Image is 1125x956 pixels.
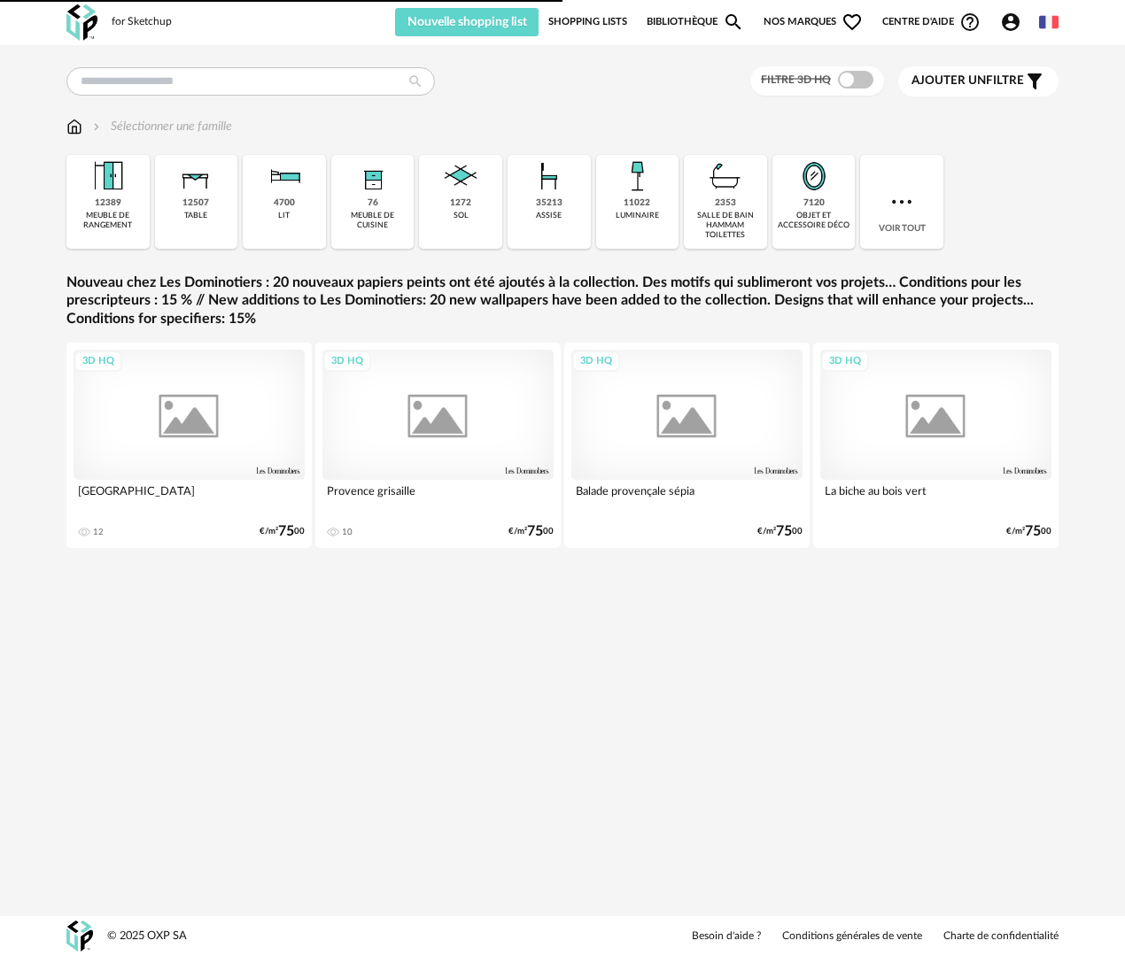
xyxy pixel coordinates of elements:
[66,343,312,548] a: 3D HQ [GEOGRAPHIC_DATA] 12 €/m²7500
[764,8,863,36] span: Nos marques
[95,197,121,209] div: 12389
[1000,12,1029,33] span: Account Circle icon
[1000,12,1021,33] span: Account Circle icon
[528,155,570,197] img: Assise.png
[175,155,217,197] img: Table.png
[72,211,144,231] div: meuble de rangement
[572,351,620,373] div: 3D HQ
[112,15,172,29] div: for Sketchup
[536,211,562,220] div: assise
[803,197,825,209] div: 7120
[368,197,378,209] div: 76
[89,118,104,135] img: svg+xml;base64,PHN2ZyB3aWR0aD0iMTYiIGhlaWdodD0iMTYiIHZpZXdCb3g9IjAgMCAxNiAxNiIgZmlsbD0ibm9uZSIgeG...
[107,929,187,944] div: © 2025 OXP SA
[66,4,97,41] img: OXP
[776,526,792,537] span: 75
[821,351,869,373] div: 3D HQ
[450,197,471,209] div: 1272
[882,12,981,33] span: Centre d'aideHelp Circle Outline icon
[352,155,394,197] img: Rangement.png
[624,197,650,209] div: 11022
[184,211,207,220] div: table
[813,343,1059,548] a: 3D HQ La biche au bois vert €/m²7500
[692,929,761,944] a: Besoin d'aide ?
[912,74,986,87] span: Ajouter un
[1025,526,1041,537] span: 75
[715,197,736,209] div: 2353
[689,211,762,241] div: salle de bain hammam toilettes
[1039,12,1059,32] img: fr
[1024,71,1045,92] span: Filter icon
[571,480,803,515] div: Balade provençale sépia
[278,211,290,220] div: lit
[93,527,104,537] div: 12
[761,74,831,85] span: Filtre 3D HQ
[704,155,747,197] img: Salle%20de%20bain.png
[337,211,409,231] div: meuble de cuisine
[860,155,943,249] div: Voir tout
[536,197,562,209] div: 35213
[842,12,863,33] span: Heart Outline icon
[66,274,1059,328] a: Nouveau chez Les Dominotiers : 20 nouveaux papiers peints ont été ajoutés à la collection. Des mo...
[407,16,527,28] span: Nouvelle shopping list
[508,526,554,537] div: €/m² 00
[898,66,1059,96] button: Ajouter unfiltre Filter icon
[454,211,469,220] div: sol
[66,118,82,135] img: svg+xml;base64,PHN2ZyB3aWR0aD0iMTYiIGhlaWdodD0iMTciIHZpZXdCb3g9IjAgMCAxNiAxNyIgZmlsbD0ibm9uZSIgeG...
[912,73,1024,89] span: filtre
[647,8,744,36] a: BibliothèqueMagnify icon
[943,929,1059,944] a: Charte de confidentialité
[278,526,294,537] span: 75
[439,155,482,197] img: Sol.png
[182,197,209,209] div: 12507
[616,211,659,220] div: luminaire
[548,8,627,36] a: Shopping Lists
[820,480,1051,515] div: La biche au bois vert
[87,155,129,197] img: Meuble%20de%20rangement.png
[323,351,371,373] div: 3D HQ
[342,527,353,537] div: 10
[315,343,561,548] a: 3D HQ Provence grisaille 10 €/m²7500
[757,526,803,537] div: €/m² 00
[793,155,835,197] img: Miroir.png
[74,480,305,515] div: [GEOGRAPHIC_DATA]
[274,197,295,209] div: 4700
[395,8,539,36] button: Nouvelle shopping list
[1006,526,1051,537] div: €/m² 00
[959,12,981,33] span: Help Circle Outline icon
[616,155,658,197] img: Luminaire.png
[527,526,543,537] span: 75
[778,211,850,231] div: objet et accessoire déco
[89,118,232,135] div: Sélectionner une famille
[74,351,122,373] div: 3D HQ
[723,12,744,33] span: Magnify icon
[260,526,305,537] div: €/m² 00
[322,480,554,515] div: Provence grisaille
[888,188,916,216] img: more.7b13dc1.svg
[564,343,810,548] a: 3D HQ Balade provençale sépia €/m²7500
[782,929,922,944] a: Conditions générales de vente
[263,155,306,197] img: Literie.png
[66,921,93,952] img: OXP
